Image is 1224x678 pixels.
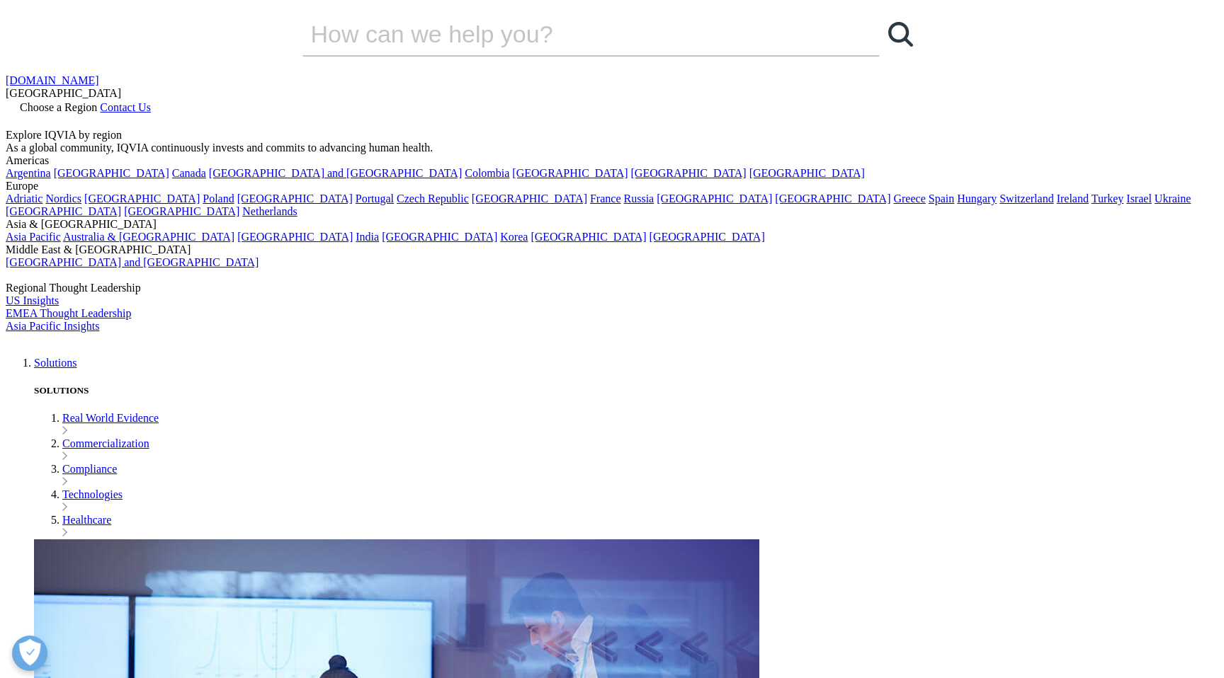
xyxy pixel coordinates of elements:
[6,74,99,86] a: [DOMAIN_NAME]
[20,101,97,113] span: Choose a Region
[1057,193,1089,205] a: Ireland
[657,193,772,205] a: [GEOGRAPHIC_DATA]
[650,231,765,243] a: [GEOGRAPHIC_DATA]
[531,231,646,243] a: [GEOGRAPHIC_DATA]
[472,193,587,205] a: [GEOGRAPHIC_DATA]
[54,167,169,179] a: [GEOGRAPHIC_DATA]
[6,256,259,268] a: [GEOGRAPHIC_DATA] and [GEOGRAPHIC_DATA]
[6,218,1218,231] div: Asia & [GEOGRAPHIC_DATA]
[749,167,865,179] a: [GEOGRAPHIC_DATA]
[397,193,469,205] a: Czech Republic
[12,636,47,671] button: Präferenzen öffnen
[500,231,528,243] a: Korea
[62,437,149,449] a: Commercialization
[512,167,628,179] a: [GEOGRAPHIC_DATA]
[6,142,1218,154] div: As a global community, IQVIA continuously invests and commits to advancing human health.
[6,180,1218,193] div: Europe
[6,167,51,179] a: Argentina
[880,13,922,55] a: Suchen
[100,101,151,113] a: Contact Us
[1155,193,1191,205] a: Ukraine
[6,282,1218,294] div: Regional Thought Leadership
[6,320,99,332] a: Asia Pacific Insights
[62,488,123,500] a: Technologies
[888,22,913,47] svg: Search
[84,193,200,205] a: [GEOGRAPHIC_DATA]
[382,231,497,243] a: [GEOGRAPHIC_DATA]
[6,294,59,306] a: US Insights
[893,193,925,205] a: Greece
[242,205,297,217] a: Netherlands
[62,463,117,475] a: Compliance
[6,87,1218,100] div: [GEOGRAPHIC_DATA]
[356,193,394,205] a: Portugal
[999,193,1053,205] a: Switzerland
[34,357,76,369] a: Solutions
[62,412,159,424] a: Real World Evidence
[63,231,234,243] a: Australia & [GEOGRAPHIC_DATA]
[124,205,239,217] a: [GEOGRAPHIC_DATA]
[6,231,61,243] a: Asia Pacific
[957,193,997,205] a: Hungary
[237,193,353,205] a: [GEOGRAPHIC_DATA]
[6,193,42,205] a: Adriatic
[6,205,121,217] a: [GEOGRAPHIC_DATA]
[209,167,462,179] a: [GEOGRAPHIC_DATA] and [GEOGRAPHIC_DATA]
[302,13,839,55] input: Suchen
[6,243,1218,256] div: Middle East & [GEOGRAPHIC_DATA]
[631,167,747,179] a: [GEOGRAPHIC_DATA]
[62,514,111,526] a: Healthcare
[356,231,379,243] a: India
[6,307,131,319] a: EMEA Thought Leadership
[1092,193,1124,205] a: Turkey
[929,193,954,205] a: Spain
[775,193,890,205] a: [GEOGRAPHIC_DATA]
[203,193,234,205] a: Poland
[590,193,621,205] a: France
[1126,193,1152,205] a: Israel
[45,193,81,205] a: Nordics
[624,193,654,205] a: Russia
[237,231,353,243] a: [GEOGRAPHIC_DATA]
[172,167,206,179] a: Canada
[34,385,1218,396] h5: SOLUTIONS
[6,154,1218,167] div: Americas
[6,129,1218,142] div: Explore IQVIA by region
[465,167,509,179] a: Colombia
